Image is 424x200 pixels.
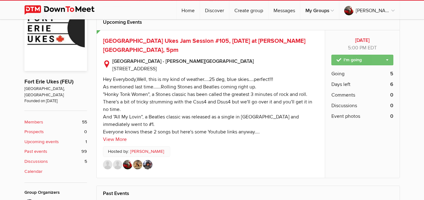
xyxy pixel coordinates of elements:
[113,160,122,169] img: Pam McDonald
[24,168,87,175] a: Calendar
[24,158,87,165] a: Discussions 5
[24,119,87,126] a: Members 55
[103,136,127,143] a: View More
[123,160,132,169] img: Brenda M
[24,148,87,155] a: Past events 99
[390,91,393,99] b: 0
[331,55,393,65] a: I'm going
[143,160,152,169] img: Elaine
[103,37,305,54] a: [GEOGRAPHIC_DATA] Ukes Jam Session #105, [DATE] at [PERSON_NAME][GEOGRAPHIC_DATA], 5pm
[24,98,87,104] span: Founded on [DATE]
[24,138,59,145] b: Upcoming events
[331,81,350,88] span: Days left
[229,1,268,19] a: Create group
[24,78,74,85] a: Fort Erie Ukes (FEU)
[24,128,44,135] b: Prospects
[368,45,377,51] span: America/New_York
[24,168,43,175] b: Calendar
[200,1,229,19] a: Discover
[24,189,87,196] div: Group Organizers
[390,112,393,120] b: 0
[24,158,48,165] b: Discussions
[103,160,112,169] img: Marsha Hildebrand
[133,160,142,169] img: AnaMo38
[81,148,87,155] span: 99
[331,102,357,109] span: Discussions
[390,81,393,88] b: 6
[24,138,87,145] a: Upcoming events 1
[176,1,200,19] a: Home
[112,57,319,65] b: [GEOGRAPHIC_DATA] - [PERSON_NAME][GEOGRAPHIC_DATA]
[24,5,104,15] img: DownToMeet
[331,91,355,99] span: Comments
[268,1,300,19] a: Messages
[84,128,87,135] span: 0
[24,128,87,135] a: Prospects 0
[84,158,87,165] span: 5
[300,1,339,19] a: My Groups
[85,138,87,145] span: 1
[103,146,170,157] p: Hosted by:
[339,1,400,19] a: [PERSON_NAME]
[331,112,360,120] span: Event photos
[24,119,43,126] b: Members
[24,148,47,155] b: Past events
[82,119,87,126] span: 55
[103,15,393,30] h2: Upcoming Events
[331,70,345,77] span: Going
[103,76,312,135] div: Hey Everybody,Well, this is my kind of weather....25 deg, blue skies....perfect!!! As mentioned l...
[130,148,164,155] a: [PERSON_NAME]
[331,37,393,44] b: [DATE]
[112,66,157,72] span: [STREET_ADDRESS]
[390,70,393,77] b: 5
[390,102,393,109] b: 0
[24,86,87,98] span: [GEOGRAPHIC_DATA], [GEOGRAPHIC_DATA]
[348,45,366,51] span: 5:00 PM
